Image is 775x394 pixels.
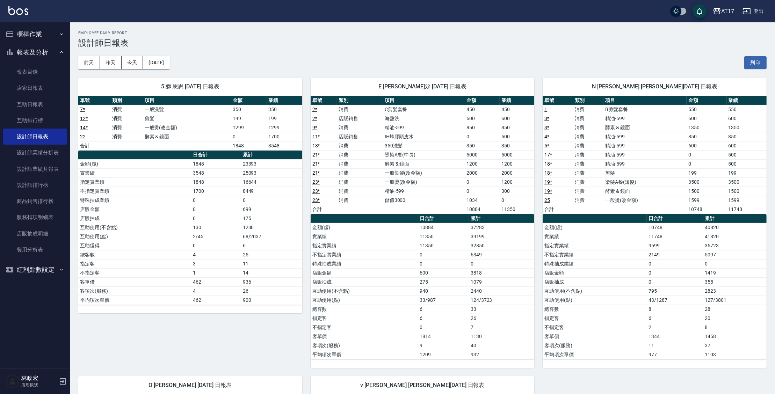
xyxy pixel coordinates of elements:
[500,141,534,150] td: 350
[465,159,500,168] td: 1200
[573,196,603,205] td: 消費
[727,114,767,123] td: 600
[465,187,500,196] td: 0
[311,241,418,250] td: 指定實業績
[573,114,603,123] td: 消費
[311,314,418,323] td: 指定客
[465,177,500,187] td: 0
[727,196,767,205] td: 1599
[703,277,767,286] td: 355
[337,150,383,159] td: 消費
[687,96,726,105] th: 金額
[469,223,534,232] td: 37283
[703,323,767,332] td: 8
[500,168,534,177] td: 2000
[3,80,67,96] a: 店家日報表
[687,168,726,177] td: 199
[543,332,647,341] td: 客單價
[311,305,418,314] td: 總客數
[383,132,465,141] td: IH蜂膠頭皮水
[727,96,767,105] th: 業績
[647,241,703,250] td: 9599
[500,150,534,159] td: 5000
[337,132,383,141] td: 店販銷售
[78,56,100,69] button: 前天
[78,177,191,187] td: 指定實業績
[603,132,687,141] td: 精油-599
[703,286,767,295] td: 2823
[687,150,726,159] td: 0
[267,96,302,105] th: 業績
[143,123,231,132] td: 一般燙(改金額)
[78,232,191,241] td: 互助使用(點)
[191,168,241,177] td: 3548
[337,123,383,132] td: 消費
[647,295,703,305] td: 43/1287
[311,250,418,259] td: 不指定實業績
[687,123,726,132] td: 1350
[267,123,302,132] td: 1299
[78,286,191,295] td: 客項次(服務)
[78,268,191,277] td: 不指定客
[311,96,337,105] th: 單號
[311,259,418,268] td: 特殊抽成業績
[241,151,302,160] th: 累計
[418,259,469,268] td: 0
[3,193,67,209] a: 商品銷售排行榜
[500,114,534,123] td: 600
[727,150,767,159] td: 500
[469,241,534,250] td: 32850
[727,177,767,187] td: 3500
[191,286,241,295] td: 4
[573,187,603,196] td: 消費
[647,232,703,241] td: 11748
[687,177,726,187] td: 3500
[21,375,57,382] h5: 林政宏
[337,187,383,196] td: 消費
[647,286,703,295] td: 795
[647,268,703,277] td: 0
[267,141,302,150] td: 3548
[241,286,302,295] td: 26
[383,105,465,114] td: C剪髮套餐
[500,123,534,132] td: 850
[78,214,191,223] td: 店販抽成
[469,295,534,305] td: 124/3723
[191,177,241,187] td: 1848
[500,177,534,187] td: 1200
[241,259,302,268] td: 11
[78,96,302,151] table: a dense table
[544,107,547,112] a: 1
[122,56,143,69] button: 今天
[418,268,469,277] td: 600
[383,196,465,205] td: 儲值3000
[543,96,573,105] th: 單號
[110,105,143,114] td: 消費
[703,268,767,277] td: 1419
[687,105,726,114] td: 550
[573,150,603,159] td: 消費
[78,38,767,48] h3: 設計師日報表
[727,123,767,132] td: 1350
[143,114,231,123] td: 剪髮
[687,114,726,123] td: 600
[311,268,418,277] td: 店販金額
[469,286,534,295] td: 2440
[191,295,241,305] td: 462
[469,277,534,286] td: 1079
[687,205,726,214] td: 10748
[231,105,267,114] td: 350
[241,241,302,250] td: 6
[191,277,241,286] td: 462
[687,141,726,150] td: 600
[241,214,302,223] td: 175
[469,323,534,332] td: 7
[465,168,500,177] td: 2000
[603,141,687,150] td: 精油-599
[647,277,703,286] td: 0
[80,134,86,139] a: 22
[418,286,469,295] td: 940
[241,223,302,232] td: 1230
[311,295,418,305] td: 互助使用(點)
[687,196,726,205] td: 1599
